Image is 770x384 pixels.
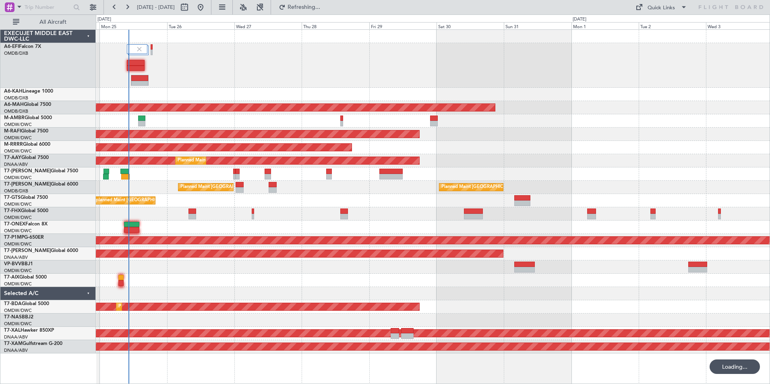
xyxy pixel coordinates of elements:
a: VP-BVVBBJ1 [4,262,33,266]
span: All Aircraft [21,19,85,25]
div: [DATE] [573,16,586,23]
a: OMDW/DWC [4,135,32,141]
span: M-RRRR [4,142,23,147]
div: Loading... [710,359,760,374]
a: T7-GTSGlobal 7500 [4,195,48,200]
a: A6-KAHLineage 1000 [4,89,53,94]
a: DNAA/ABV [4,254,28,260]
a: OMDW/DWC [4,281,32,287]
a: M-RRRRGlobal 6000 [4,142,50,147]
a: T7-ONEXFalcon 8X [4,222,48,227]
a: OMDW/DWC [4,268,32,274]
div: Planned Maint Dubai (Al Maktoum Intl) [178,155,257,167]
a: T7-XAMGulfstream G-200 [4,341,62,346]
div: [DATE] [97,16,111,23]
div: Wed 27 [234,22,302,29]
span: T7-[PERSON_NAME] [4,248,51,253]
a: T7-BDAGlobal 5000 [4,301,49,306]
a: T7-[PERSON_NAME]Global 6000 [4,182,78,187]
button: All Aircraft [9,16,87,29]
a: DNAA/ABV [4,161,28,167]
button: Quick Links [631,1,691,14]
a: OMDB/DXB [4,95,28,101]
a: DNAA/ABV [4,334,28,340]
div: Thu 28 [302,22,369,29]
a: T7-AAYGlobal 7500 [4,155,49,160]
a: OMDW/DWC [4,201,32,207]
div: Sat 30 [437,22,504,29]
span: T7-XAM [4,341,23,346]
a: OMDW/DWC [4,228,32,234]
span: T7-FHX [4,209,21,213]
a: T7-P1MPG-650ER [4,235,44,240]
a: OMDW/DWC [4,175,32,181]
a: M-RAFIGlobal 7500 [4,129,48,134]
span: T7-NAS [4,315,22,320]
a: OMDW/DWC [4,308,32,314]
a: OMDB/DXB [4,188,28,194]
a: T7-[PERSON_NAME]Global 7500 [4,169,78,173]
a: OMDW/DWC [4,122,32,128]
a: A6-MAHGlobal 7500 [4,102,51,107]
div: Sun 31 [504,22,571,29]
a: T7-AIXGlobal 5000 [4,275,47,280]
span: T7-[PERSON_NAME] [4,169,51,173]
span: T7-XAL [4,328,21,333]
span: T7-GTS [4,195,21,200]
a: OMDB/DXB [4,50,28,56]
img: gray-close.svg [136,45,143,53]
div: Tue 26 [167,22,234,29]
span: M-RAFI [4,129,21,134]
span: T7-BDA [4,301,22,306]
div: Quick Links [648,4,675,12]
span: [DATE] - [DATE] [137,4,175,11]
input: Trip Number [25,1,71,13]
span: T7-P1MP [4,235,24,240]
a: DNAA/ABV [4,347,28,353]
a: T7-FHXGlobal 5000 [4,209,48,213]
div: Tue 2 [639,22,706,29]
div: Fri 29 [369,22,437,29]
a: T7-NASBBJ2 [4,315,33,320]
a: M-AMBRGlobal 5000 [4,116,52,120]
div: Unplanned Maint [GEOGRAPHIC_DATA] (Seletar) [90,194,190,206]
a: OMDW/DWC [4,321,32,327]
a: OMDB/DXB [4,108,28,114]
span: T7-AAY [4,155,21,160]
a: OMDW/DWC [4,215,32,221]
div: Planned Maint Dubai (Al Maktoum Intl) [118,301,198,313]
span: A6-MAH [4,102,24,107]
span: T7-ONEX [4,222,25,227]
span: A6-KAH [4,89,23,94]
a: T7-XALHawker 850XP [4,328,54,333]
a: OMDW/DWC [4,241,32,247]
div: Mon 25 [99,22,167,29]
span: T7-[PERSON_NAME] [4,182,51,187]
div: Mon 1 [571,22,639,29]
a: T7-[PERSON_NAME]Global 6000 [4,248,78,253]
span: T7-AIX [4,275,19,280]
span: M-AMBR [4,116,25,120]
a: A6-EFIFalcon 7X [4,44,41,49]
span: A6-EFI [4,44,19,49]
span: Refreshing... [287,4,321,10]
button: Refreshing... [275,1,323,14]
span: VP-BVV [4,262,21,266]
div: Planned Maint [GEOGRAPHIC_DATA] ([GEOGRAPHIC_DATA] Intl) [441,181,576,193]
a: OMDW/DWC [4,148,32,154]
div: Planned Maint [GEOGRAPHIC_DATA] ([GEOGRAPHIC_DATA] Intl) [180,181,315,193]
